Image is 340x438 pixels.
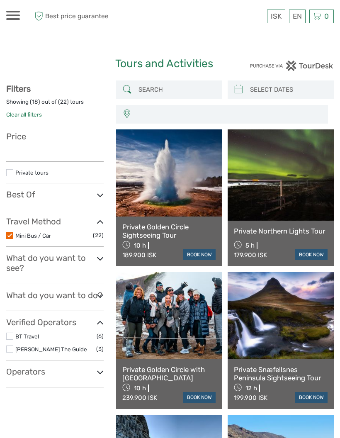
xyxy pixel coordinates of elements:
[6,84,31,94] strong: Filters
[135,83,218,97] input: SEARCH
[6,111,42,118] a: Clear all filters
[247,83,330,97] input: SELECT DATES
[15,232,51,239] a: Mini Bus / Car
[156,6,199,27] img: 632-1a1f61c2-ab70-46c5-a88f-57c82c74ba0d_logo_small.jpg
[60,98,67,106] label: 22
[32,10,109,23] span: Best price guarantee
[97,331,104,341] span: (6)
[323,12,330,20] span: 0
[245,242,255,249] span: 5 h
[6,190,104,200] h3: Best Of
[32,98,38,106] label: 18
[122,251,156,259] div: 189.900 ISK
[134,242,146,249] span: 10 h
[93,231,104,240] span: (22)
[234,365,328,382] a: Private Snæfellsnes Peninsula Sightseeing Tour
[122,223,216,240] a: Private Golden Circle Sightseeing Tour
[6,317,104,327] h3: Verified Operators
[15,333,39,340] a: BT Travel
[15,346,87,353] a: [PERSON_NAME] The Guide
[6,367,104,377] h3: Operators
[6,290,104,300] h3: What do you want to do?
[15,169,49,176] a: Private tours
[289,10,306,23] div: EN
[295,392,328,403] a: book now
[134,384,146,392] span: 10 h
[115,57,224,71] h1: Tours and Activities
[6,131,104,141] h3: Price
[122,394,157,401] div: 239.900 ISK
[245,384,257,392] span: 12 h
[250,61,334,71] img: PurchaseViaTourDesk.png
[295,249,328,260] a: book now
[6,98,104,111] div: Showing ( ) out of ( ) tours
[234,394,267,401] div: 199.900 ISK
[122,365,216,382] a: Private Golden Circle with [GEOGRAPHIC_DATA]
[234,251,267,259] div: 179.900 ISK
[183,392,216,403] a: book now
[6,253,104,273] h3: What do you want to see?
[234,227,328,235] a: Private Northern Lights Tour
[96,344,104,354] span: (3)
[271,12,282,20] span: ISK
[183,249,216,260] a: book now
[6,217,104,226] h3: Travel Method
